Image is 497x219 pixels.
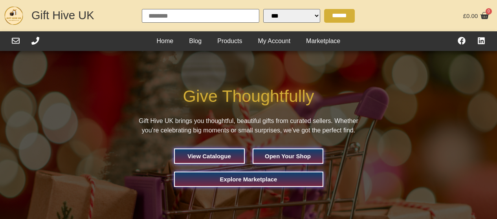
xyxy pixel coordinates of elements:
a: View Catalogue [175,149,244,163]
a: Call Us [31,37,39,45]
a: Open Your Shop [253,149,323,163]
span: Explore Marketplace [220,176,277,182]
a: Products [209,35,250,47]
a: My Account [250,35,298,47]
bdi: 0.00 [463,13,478,19]
nav: Header Menu [149,35,348,47]
a: Gift Hive UK [31,9,94,22]
a: Visit our Facebook Page [458,37,466,45]
span: 0 [486,8,492,14]
div: Call Us [31,37,39,46]
a: Find Us On LinkedIn [477,37,485,45]
a: Explore Marketplace [175,172,323,186]
p: Gift Hive UK brings you thoughtful, beautiful gifts from curated sellers. Whether you’re celebrat... [135,116,363,135]
span: Open Your Shop [265,153,311,159]
img: GHUK-Site-Icon-2024-2 [4,6,24,25]
span: £ [463,13,466,19]
a: Email Us [12,37,20,45]
a: Home [149,35,182,47]
a: Marketplace [298,35,348,47]
a: £0.00 0 [461,9,491,22]
a: Blog [181,35,209,47]
span: View Catalogue [187,153,231,159]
